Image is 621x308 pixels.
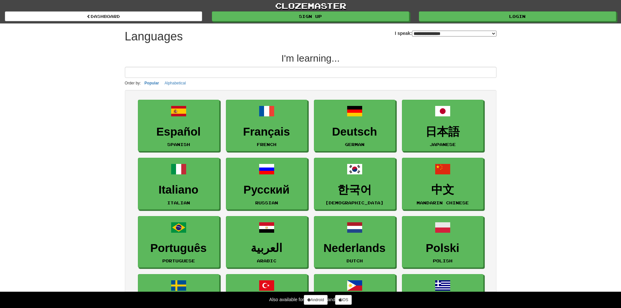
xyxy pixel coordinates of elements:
small: Italian [167,200,190,205]
h3: 日本語 [406,125,480,138]
h3: Français [229,125,304,138]
small: Spanish [167,142,190,147]
h3: Italiano [141,183,216,196]
a: DeutschGerman [314,100,395,152]
small: [DEMOGRAPHIC_DATA] [325,200,384,205]
small: Order by: [125,81,141,85]
a: NederlandsDutch [314,216,395,268]
small: Japanese [430,142,456,147]
a: Android [304,295,327,305]
small: German [345,142,364,147]
h3: Polski [406,242,480,255]
a: FrançaisFrench [226,100,307,152]
small: Polish [433,258,452,263]
a: PortuguêsPortuguese [138,216,219,268]
button: Popular [142,80,161,87]
a: EspañolSpanish [138,100,219,152]
h2: I'm learning... [125,53,496,64]
h3: العربية [229,242,304,255]
small: Portuguese [162,258,195,263]
button: Alphabetical [163,80,188,87]
h3: 한국어 [318,183,392,196]
small: Russian [255,200,278,205]
small: Mandarin Chinese [417,200,469,205]
h3: 中文 [406,183,480,196]
h1: Languages [125,30,183,43]
small: Arabic [257,258,276,263]
a: 한국어[DEMOGRAPHIC_DATA] [314,158,395,210]
h3: Русский [229,183,304,196]
label: I speak: [395,30,496,37]
select: I speak: [412,31,496,37]
a: ItalianoItalian [138,158,219,210]
a: dashboard [5,11,202,21]
small: Dutch [347,258,363,263]
a: 中文Mandarin Chinese [402,158,483,210]
a: РусскийRussian [226,158,307,210]
a: Sign up [212,11,409,21]
h3: Português [141,242,216,255]
small: French [257,142,276,147]
h3: Nederlands [318,242,392,255]
a: 日本語Japanese [402,100,483,152]
a: PolskiPolish [402,216,483,268]
h3: Deutsch [318,125,392,138]
a: iOS [335,295,352,305]
h3: Español [141,125,216,138]
a: العربيةArabic [226,216,307,268]
a: Login [419,11,616,21]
